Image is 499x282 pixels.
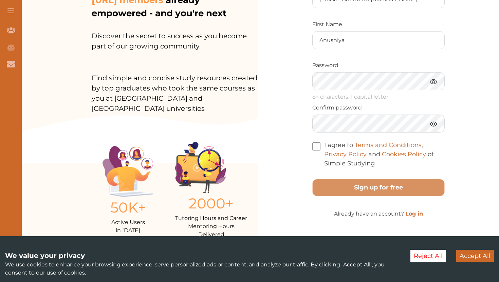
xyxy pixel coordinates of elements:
[312,93,445,101] p: 8+ characters, 1 capital letter
[103,146,153,197] img: Illustration.25158f3c.png
[175,193,247,214] p: 2000+
[175,142,226,193] img: Group%201403.ccdcecb8.png
[312,20,445,28] p: First Name
[324,150,367,158] a: Privacy Policy
[103,218,153,235] p: Active Users in [DATE]
[92,20,258,62] p: Discover the secret to success as you become part of our growing community.
[312,104,445,112] p: Confirm password
[382,150,426,158] a: Cookies Policy
[103,197,153,218] p: 50K+
[313,32,444,49] input: Enter your first name
[5,250,400,277] div: We use cookies to enhance your browsing experience, serve personalized ads or content, and analyz...
[429,120,438,128] img: eye.3286bcf0.webp
[312,61,445,69] p: Password
[405,210,423,217] a: Log in
[456,250,494,262] button: Accept cookies
[312,179,445,196] button: Sign up for free
[312,210,445,218] p: Already have an account?
[312,141,445,168] label: I agree to , and of Simple Studying
[355,141,422,149] a: Terms and Conditions
[429,77,438,86] img: eye.3286bcf0.webp
[5,251,85,260] span: We value your privacy
[92,62,258,124] p: Find simple and concise study resources created by top graduates who took the same courses as you...
[410,250,446,262] button: Decline cookies
[175,214,247,239] p: Tutoring Hours and Career Mentoring Hours Delivered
